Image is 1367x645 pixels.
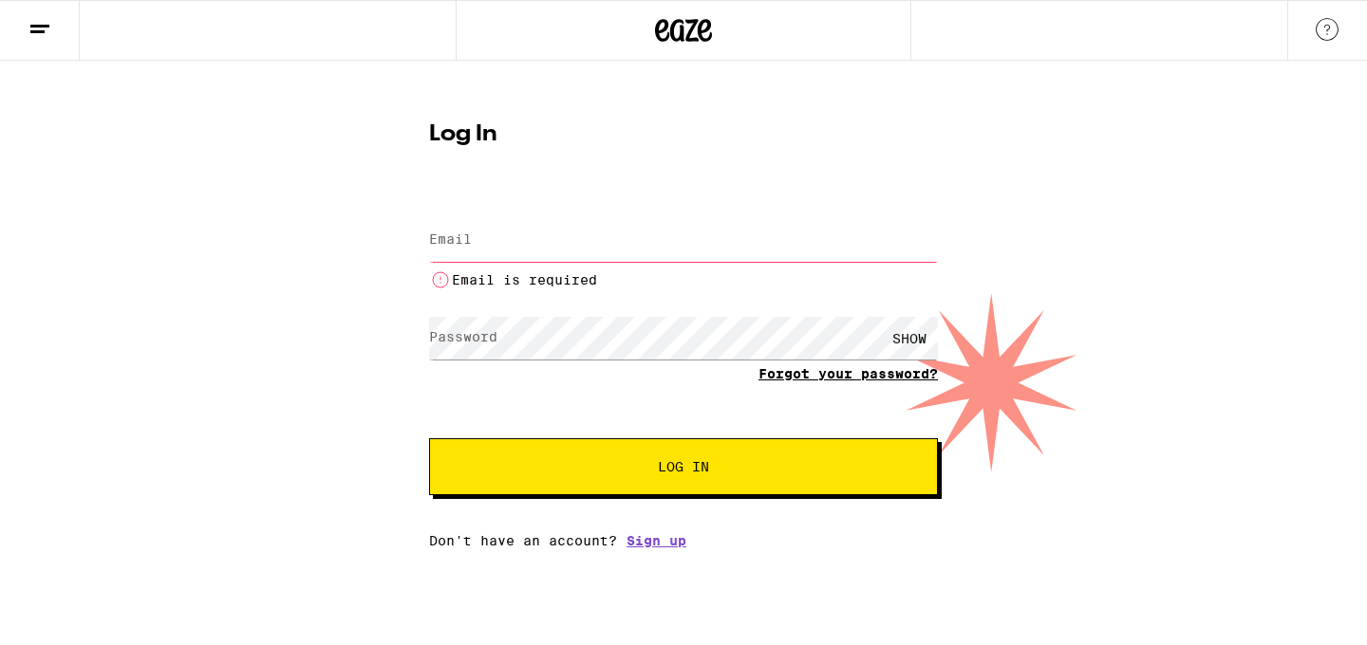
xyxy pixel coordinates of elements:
[429,438,938,495] button: Log In
[429,268,938,291] li: Email is required
[429,329,497,344] label: Password
[758,366,938,381] a: Forgot your password?
[429,533,938,548] div: Don't have an account?
[429,123,938,146] h1: Log In
[881,317,938,359] div: SHOW
[429,219,938,262] input: Email
[429,231,472,247] label: Email
[627,533,686,548] a: Sign up
[11,13,137,28] span: Hi. Need any help?
[658,460,709,473] span: Log In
